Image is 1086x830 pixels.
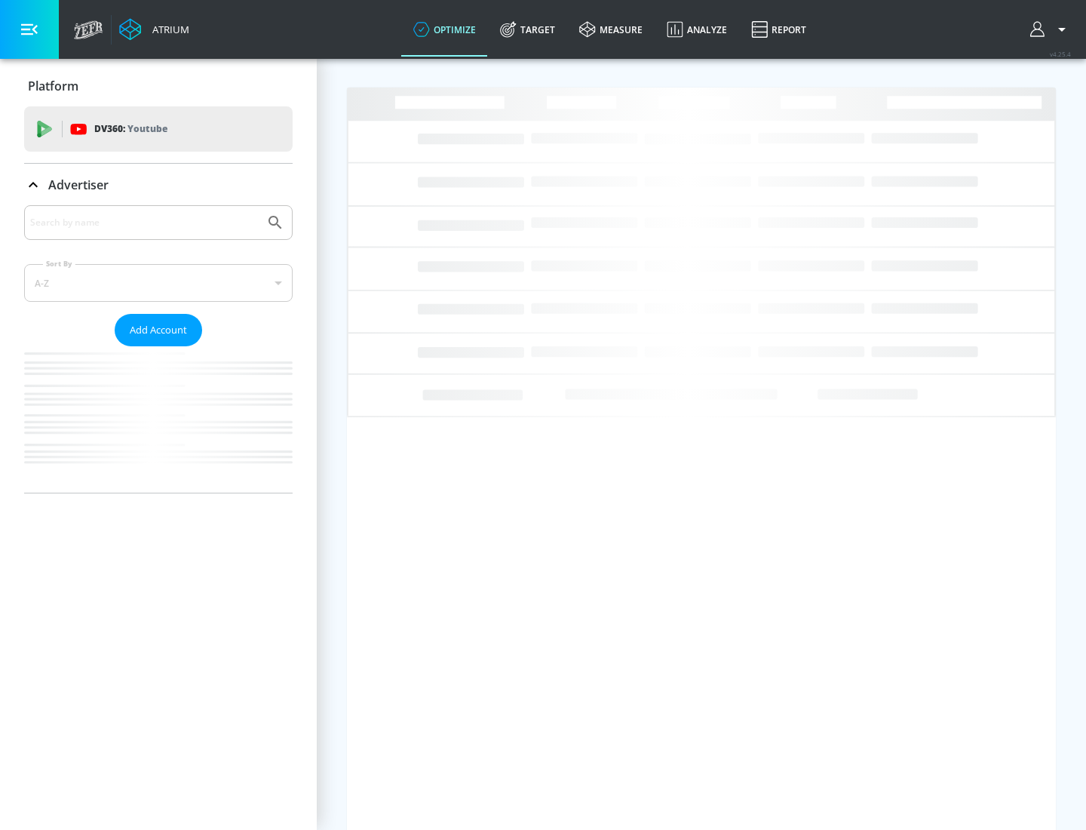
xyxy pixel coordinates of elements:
p: Advertiser [48,177,109,193]
p: Youtube [127,121,167,137]
nav: list of Advertiser [24,346,293,493]
div: A-Z [24,264,293,302]
input: Search by name [30,213,259,232]
a: Analyze [655,2,739,57]
span: v 4.25.4 [1050,50,1071,58]
div: DV360: Youtube [24,106,293,152]
label: Sort By [43,259,75,269]
a: Report [739,2,818,57]
a: Atrium [119,18,189,41]
div: Advertiser [24,164,293,206]
p: DV360: [94,121,167,137]
button: Add Account [115,314,202,346]
a: measure [567,2,655,57]
a: Target [488,2,567,57]
p: Platform [28,78,78,94]
div: Atrium [146,23,189,36]
div: Platform [24,65,293,107]
div: Advertiser [24,205,293,493]
a: optimize [401,2,488,57]
span: Add Account [130,321,187,339]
